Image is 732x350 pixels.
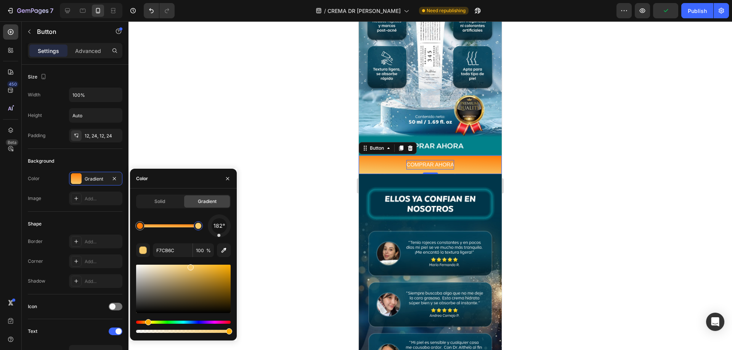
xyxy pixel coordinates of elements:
[28,112,42,119] div: Height
[28,72,48,82] div: Size
[28,158,54,165] div: Background
[3,3,57,18] button: 7
[28,175,40,182] div: Color
[7,81,18,87] div: 450
[198,198,217,205] span: Gradient
[28,328,37,335] div: Text
[144,3,175,18] div: Undo/Redo
[327,7,401,15] span: CREMA DR [PERSON_NAME]
[69,88,122,102] input: Auto
[28,91,40,98] div: Width
[85,133,120,139] div: 12, 24, 12, 24
[69,109,122,122] input: Auto
[427,7,466,14] span: Need republishing
[50,6,53,15] p: 7
[153,243,193,257] input: Eg: FFFFFF
[85,278,120,285] div: Add...
[213,221,225,230] span: 182°
[688,7,707,15] div: Publish
[28,238,43,245] div: Border
[85,176,107,182] div: Gradient
[324,7,326,15] span: /
[154,198,165,205] span: Solid
[37,27,102,36] p: Button
[681,3,713,18] button: Publish
[28,132,45,139] div: Padding
[38,47,59,55] p: Settings
[28,221,42,227] div: Shape
[206,247,211,254] span: %
[85,195,120,202] div: Add...
[136,321,231,324] div: Hue
[136,175,148,182] div: Color
[6,139,18,145] div: Beta
[75,47,101,55] p: Advanced
[28,195,41,202] div: Image
[28,258,43,265] div: Corner
[85,258,120,265] div: Add...
[85,238,120,245] div: Add...
[706,313,724,331] div: Open Intercom Messenger
[359,21,502,350] iframe: Design area
[28,278,45,284] div: Shadow
[28,303,37,310] div: Icon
